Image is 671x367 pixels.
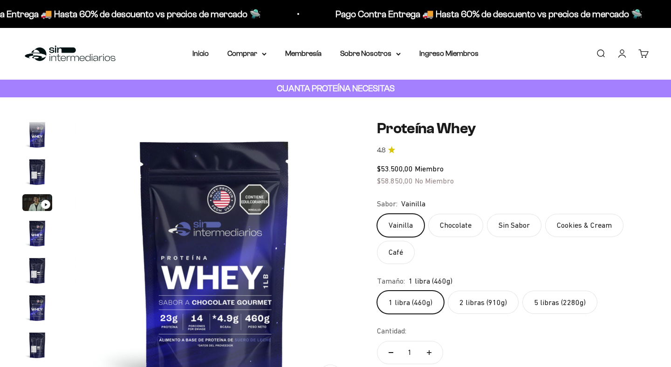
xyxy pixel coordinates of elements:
a: 4.84.8 de 5.0 estrellas [377,145,649,156]
button: Reducir cantidad [377,341,404,364]
span: Miembro [415,164,444,173]
img: Proteína Whey [22,157,52,187]
span: Vainilla [401,198,425,210]
summary: Comprar [227,48,267,60]
p: Pago Contra Entrega 🚚 Hasta 60% de descuento vs precios de mercado 🛸 [333,7,640,21]
legend: Tamaño: [377,275,405,287]
button: Aumentar cantidad [416,341,443,364]
button: Ir al artículo 5 [22,256,52,288]
button: Ir al artículo 6 [22,293,52,326]
img: Proteína Whey [22,293,52,323]
button: Ir al artículo 2 [22,157,52,190]
summary: Sobre Nosotros [340,48,401,60]
span: $58.850,00 [377,177,413,185]
button: Ir al artículo 3 [22,194,52,214]
a: Inicio [192,49,209,57]
button: Ir al artículo 7 [22,330,52,363]
legend: Sabor: [377,198,397,210]
h1: Proteína Whey [377,120,649,137]
span: 1 libra (460g) [409,275,452,287]
a: Membresía [285,49,322,57]
img: Proteína Whey [22,120,52,150]
strong: CUANTA PROTEÍNA NECESITAS [277,83,395,93]
img: Proteína Whey [22,218,52,248]
a: Ingreso Miembros [419,49,479,57]
label: Cantidad: [377,325,406,337]
img: Proteína Whey [22,330,52,360]
img: Proteína Whey [22,256,52,285]
span: No Miembro [415,177,454,185]
button: Ir al artículo 4 [22,218,52,251]
span: 4.8 [377,145,385,156]
button: Ir al artículo 1 [22,120,52,152]
span: $53.500,00 [377,164,413,173]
